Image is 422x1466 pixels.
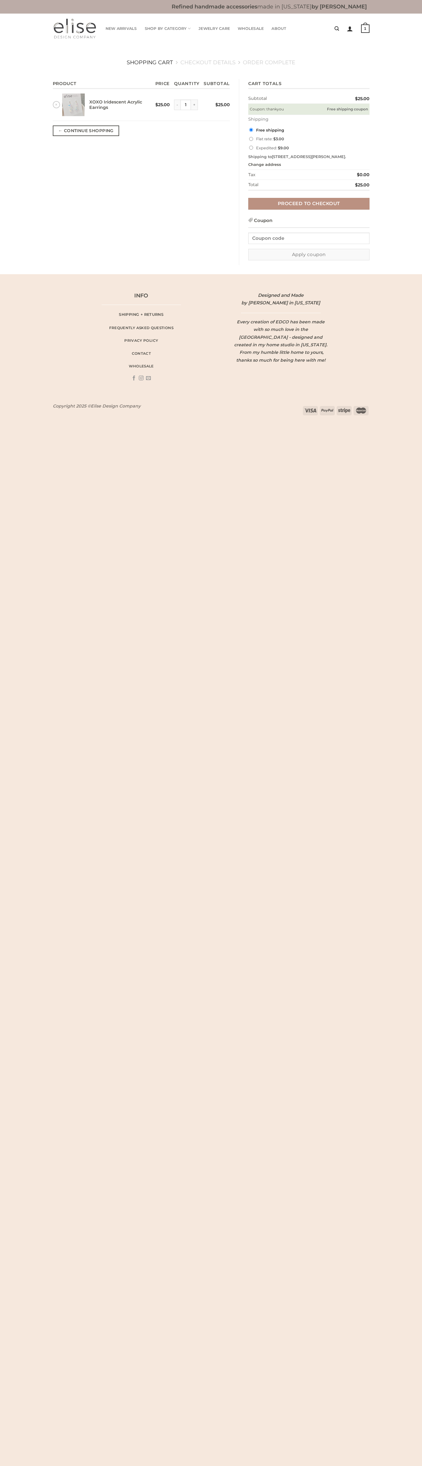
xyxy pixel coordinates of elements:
[248,180,304,191] th: Total
[248,162,281,167] a: Change address
[248,217,370,228] h3: Coupon
[278,146,289,150] bdi: 9.00
[198,23,230,35] a: Jewelry Care
[312,3,367,10] b: by [PERSON_NAME]
[361,24,370,33] strong: 1
[357,172,370,177] bdi: 0.00
[174,100,180,110] input: -
[94,336,188,345] a: Privacy Policy
[119,312,163,318] span: Shipping + Returns
[89,99,142,110] a: XOXO Iridescent Acrylic Earrings
[248,249,370,261] input: Apply coupon
[180,59,236,65] a: Checkout details
[124,338,158,344] span: Privacy Policy
[271,23,286,35] a: About
[94,323,188,333] a: Frequently asked questions
[153,79,172,89] th: Price
[248,79,370,89] th: Cart totals
[129,363,154,369] span: wholesale
[127,59,173,65] a: Shopping Cart
[53,101,60,108] a: Remove this item
[248,94,304,104] th: Subtotal
[172,79,201,89] th: Quantity
[94,362,188,371] a: wholesale
[132,376,136,381] a: Follow on Facebook
[155,102,158,107] span: $
[361,20,370,37] a: 1
[191,100,198,110] input: +
[139,376,144,381] a: Follow on Instagram
[215,102,218,107] span: $
[304,104,370,115] td: Free shipping coupon
[273,137,284,141] bdi: 3.00
[355,182,358,188] span: $
[272,154,345,159] strong: [STREET_ADDRESS][PERSON_NAME]
[132,351,151,357] span: contact
[215,102,230,107] bdi: 25.00
[248,104,304,115] th: Coupon: thankyou
[241,292,320,306] span: Designed and Made by [PERSON_NAME] in [US_STATE]
[53,18,97,39] img: Elise Design Company
[53,403,141,410] div: Copyright 2025 ©
[256,135,369,144] label: Flat rate:
[357,172,360,177] span: $
[234,319,327,363] span: Every creation of EDCO has been made with so much love in the [GEOGRAPHIC_DATA] - designed and cr...
[248,198,370,210] a: Proceed to checkout
[248,154,370,160] p: Shipping to .
[278,146,280,150] span: $
[335,23,339,34] a: Search
[155,102,170,107] bdi: 25.00
[94,349,188,358] a: contact
[146,376,151,381] a: Send us an email
[273,137,276,141] span: $
[248,170,304,180] th: Tax
[145,23,191,35] a: Shop By Category
[201,79,230,89] th: Subtotal
[248,233,370,244] input: Coupon code
[91,403,141,409] strong: Elise Design Company
[248,115,370,124] th: Shipping
[106,23,137,35] a: New Arrivals
[355,182,370,188] bdi: 25.00
[256,126,369,135] label: Free shipping
[109,325,173,331] span: Frequently asked questions
[172,3,367,10] b: made in [US_STATE]
[180,100,191,110] input: Qty
[355,96,358,101] span: $
[256,144,369,152] label: Expedited:
[355,96,370,101] bdi: 25.00
[238,23,264,35] a: Wholesale
[94,310,188,319] a: Shipping + Returns
[53,79,153,89] th: Product
[172,3,257,10] b: Refined handmade accessories
[94,291,188,300] h4: INFO
[53,125,119,136] a: ← Continue shopping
